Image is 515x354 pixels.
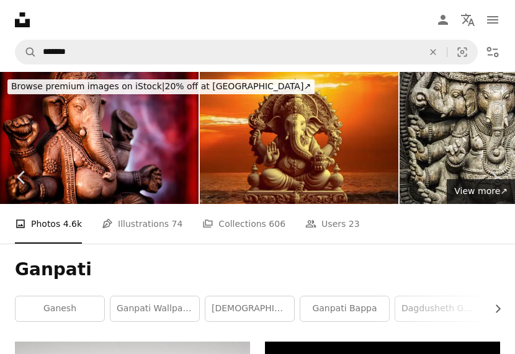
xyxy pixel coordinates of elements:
[11,81,164,91] span: Browse premium images on iStock |
[205,296,294,321] a: [DEMOGRAPHIC_DATA]
[472,118,515,237] a: Next
[486,296,500,321] button: scroll list to the right
[480,40,505,64] button: Filters
[349,217,360,231] span: 23
[110,296,199,321] a: ganpati wallpaper
[269,217,285,231] span: 606
[15,40,478,64] form: Find visuals sitewide
[202,204,285,244] a: Collections 606
[102,204,182,244] a: Illustrations 74
[16,40,37,64] button: Search Unsplash
[16,296,104,321] a: ganesh
[172,217,183,231] span: 74
[395,296,484,321] a: dagdusheth ganpati
[305,204,360,244] a: Users 23
[480,7,505,32] button: Menu
[300,296,389,321] a: ganpati bappa
[447,179,515,204] a: View more↗
[447,40,477,64] button: Visual search
[454,186,508,196] span: View more ↗
[431,7,455,32] a: Log in / Sign up
[455,7,480,32] button: Language
[11,81,311,91] span: 20% off at [GEOGRAPHIC_DATA] ↗
[15,259,500,281] h1: Ganpati
[15,12,30,27] a: Home — Unsplash
[419,40,447,64] button: Clear
[200,72,398,204] img: Lord Ganesh s Divine Presence on Ganesh Chaturthi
